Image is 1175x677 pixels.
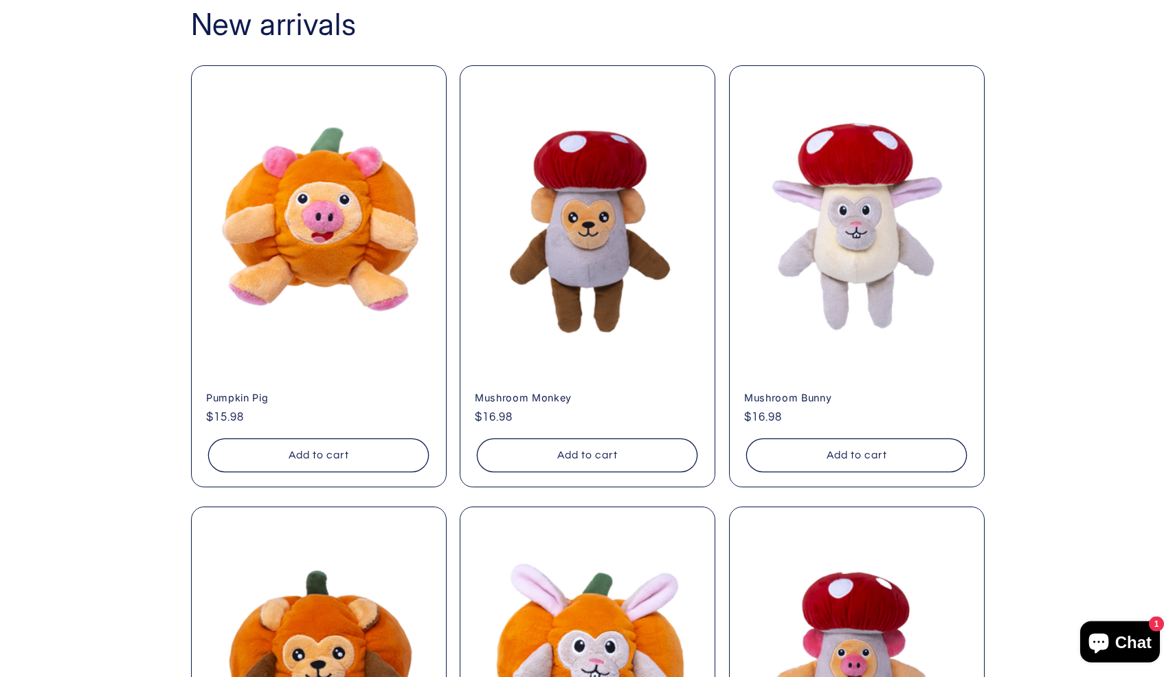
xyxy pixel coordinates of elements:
[475,391,700,403] a: Mushroom Monkey
[206,391,432,403] a: Pumpkin Pig
[1076,621,1164,666] inbox-online-store-chat: Shopify online store chat
[477,439,697,472] button: Add to cart
[191,5,985,44] h2: New arrivals
[208,439,429,472] button: Add to cart
[746,439,967,472] button: Add to cart
[744,391,970,403] a: Mushroom Bunny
